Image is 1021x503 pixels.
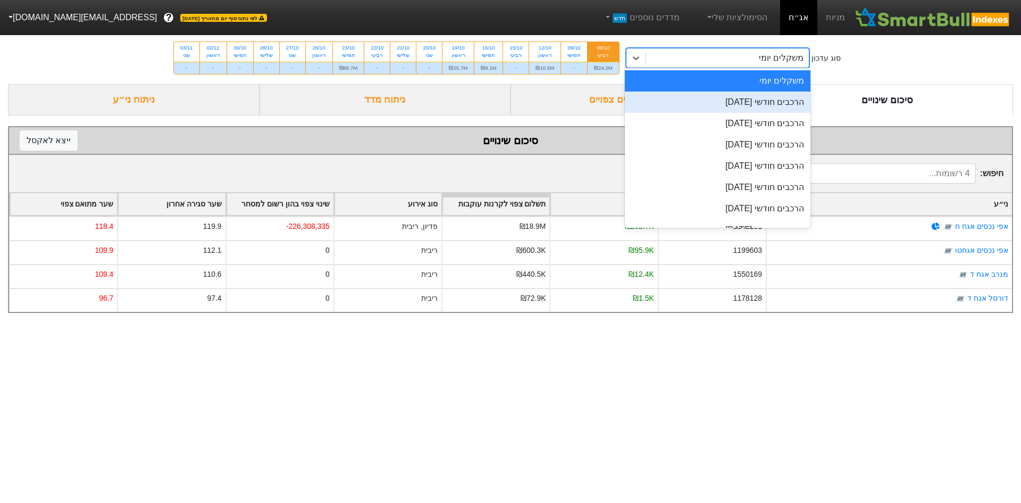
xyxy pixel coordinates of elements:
[312,44,326,52] div: 26/10
[371,44,383,52] div: 22/10
[510,84,762,116] div: ביקושים והיצעים צפויים
[733,269,762,280] div: 1550169
[772,163,976,184] input: 4 רשומות...
[767,193,1012,215] div: Toggle SortBy
[520,221,546,232] div: ₪18.9M
[397,52,409,59] div: שלישי
[550,193,657,215] div: Toggle SortBy
[629,245,654,256] div: ₪95.9K
[629,269,654,280] div: ₪12.4K
[613,13,627,23] span: חדש
[333,62,364,74] div: ₪65.7M
[95,221,113,232] div: 118.4
[625,155,811,177] div: הרכבים חודשי [DATE]
[180,52,193,59] div: שני
[442,62,474,74] div: ₪25.7M
[625,70,811,92] div: משקלים יומי
[334,193,441,215] div: Toggle SortBy
[280,62,305,74] div: -
[529,62,560,74] div: ₪10.5M
[535,44,554,52] div: 12/10
[364,62,390,74] div: -
[509,52,522,59] div: רביעי
[967,294,1008,302] a: דורסל אגח ד
[943,245,953,256] img: tase link
[474,62,503,74] div: ₪8.1M
[371,52,383,59] div: רביעי
[955,222,1008,230] a: אפי נכסים אגח ח
[203,245,222,256] div: 112.1
[306,62,332,74] div: -
[180,44,193,52] div: 03/11
[594,52,613,59] div: רביעי
[203,221,222,232] div: 119.9
[10,193,117,215] div: Toggle SortBy
[200,62,227,74] div: -
[180,14,266,22] span: לפי נתוני סוף יום מתאריך [DATE]
[423,44,436,52] div: 20/10
[625,198,811,219] div: הרכבים חודשי [DATE]
[772,163,1003,184] span: חיפוש :
[811,53,841,64] div: סוג עדכון
[416,62,442,74] div: -
[227,193,333,215] div: Toggle SortBy
[260,44,273,52] div: 28/10
[633,293,654,304] div: ₪1.5K
[254,62,279,74] div: -
[955,246,1008,254] a: אפי נכסים אגחטו
[260,84,511,116] div: ניתוח מדד
[625,177,811,198] div: הרכבים חודשי [DATE]
[402,221,438,232] div: פדיון, ריבית
[286,221,330,232] div: -226,308,335
[599,7,684,28] a: מדדים נוספיםחדש
[509,44,522,52] div: 15/10
[449,44,467,52] div: 19/10
[625,134,811,155] div: הרכבים חודשי [DATE]
[421,269,438,280] div: ריבית
[286,44,299,52] div: 27/10
[118,193,225,215] div: Toggle SortBy
[733,293,762,304] div: 1178128
[516,245,546,256] div: ₪600.3K
[325,269,330,280] div: 0
[625,219,811,241] div: הרכבים חודשי [DATE]
[567,44,581,52] div: 09/10
[339,44,358,52] div: 23/10
[588,62,619,74] div: ₪24.2M
[99,293,113,304] div: 96.7
[207,293,221,304] div: 97.4
[95,245,113,256] div: 109.9
[567,52,581,59] div: חמישי
[733,245,762,256] div: 1199603
[260,52,273,59] div: שלישי
[20,130,78,151] button: ייצא לאקסל
[701,7,772,28] a: הסימולציות שלי
[339,52,358,59] div: חמישי
[20,133,1001,149] div: סיכום שינויים
[8,84,260,116] div: ניתוח ני״ע
[759,52,804,64] div: משקלים יומי
[516,269,546,280] div: ₪440.5K
[206,52,220,59] div: ראשון
[625,221,654,232] div: ₪202.7K
[943,221,953,232] img: tase link
[442,193,549,215] div: Toggle SortBy
[206,44,220,52] div: 02/11
[174,62,199,74] div: -
[421,293,438,304] div: ריבית
[762,84,1014,116] div: סיכום שינויים
[325,245,330,256] div: 0
[958,269,968,280] img: tase link
[421,245,438,256] div: ריבית
[390,62,416,74] div: -
[625,92,811,113] div: הרכבים חודשי [DATE]
[521,293,546,304] div: ₪72.9K
[535,52,554,59] div: ראשון
[286,52,299,59] div: שני
[970,270,1008,278] a: מנרב אגח ד
[853,7,1012,28] img: SmartBull
[423,52,436,59] div: שני
[203,269,222,280] div: 110.6
[594,44,613,52] div: 08/10
[481,52,496,59] div: חמישי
